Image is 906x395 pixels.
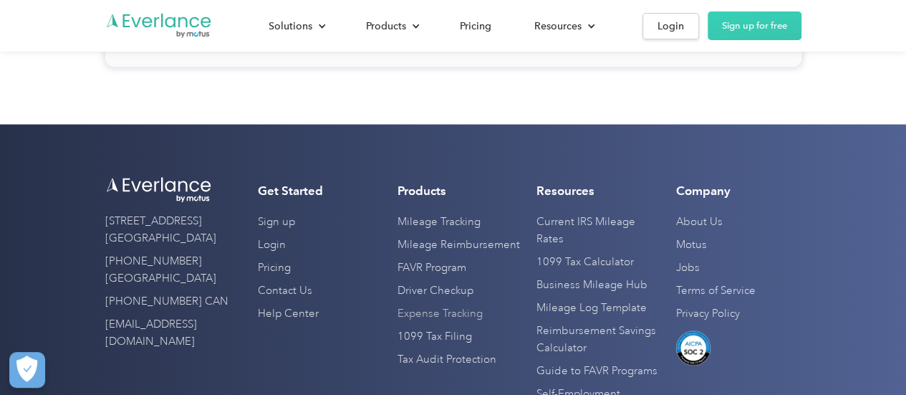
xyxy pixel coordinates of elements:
div: Pricing [460,17,491,35]
a: Driver Checkup [397,280,473,303]
a: [EMAIL_ADDRESS][DOMAIN_NAME] [105,313,244,353]
a: Contact Us [258,280,312,303]
a: Business Mileage Hub [536,274,647,297]
a: Go to homepage [105,12,213,39]
a: Login [258,234,286,257]
div: Resources [534,17,582,35]
a: Tax Audit Protection [397,348,496,371]
a: Reimbursement Savings Calculator [536,320,662,360]
a: FAVR Program [397,257,466,280]
a: Privacy Policy [676,303,740,325]
div: Products [352,14,431,39]
a: [PHONE_NUMBER] [GEOGRAPHIC_DATA] [105,250,244,290]
a: [STREET_ADDRESS][GEOGRAPHIC_DATA] [105,210,216,250]
a: Current IRS Mileage Rates [536,211,662,251]
div: Login [657,17,684,35]
a: Pricing [445,14,506,39]
input: Submit [247,189,341,218]
h4: Company [676,182,731,199]
h4: Get Started [258,182,323,199]
a: Jobs [676,257,700,280]
a: Help Center [258,303,319,325]
img: Everlance logo white [105,176,213,204]
div: Products [366,17,406,35]
div: Solutions [254,14,337,39]
a: About Us [676,211,723,234]
a: Mileage Reimbursement [397,234,520,257]
input: Submit [247,130,341,159]
a: Mileage Log Template [536,297,647,320]
a: 1099 Tax Calculator [536,251,634,274]
div: Resources [520,14,607,39]
a: Expense Tracking [397,303,483,325]
a: Sign up [258,211,295,234]
a: 1099 Tax Filing [397,325,472,348]
a: Motus [676,234,707,257]
a: [PHONE_NUMBER] CAN [105,290,228,313]
h4: Resources [536,182,594,199]
a: Guide to FAVR Programs [536,360,657,383]
h4: Products [397,182,446,199]
a: Login [642,13,699,39]
a: Terms of Service [676,280,756,303]
div: Solutions [269,17,312,35]
button: Cookies Settings [9,352,45,388]
a: Sign up for free [708,11,801,40]
a: Mileage Tracking [397,211,481,234]
a: Pricing [258,257,291,280]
